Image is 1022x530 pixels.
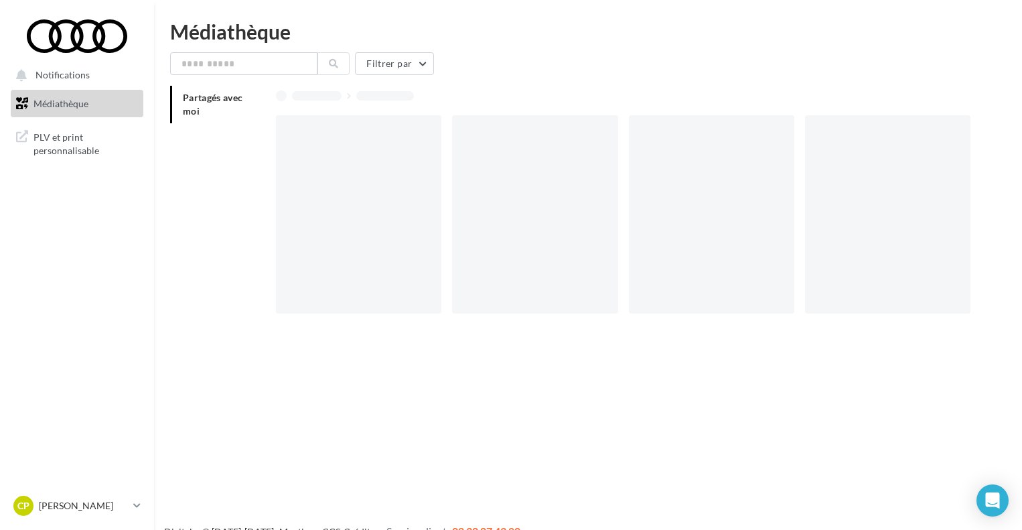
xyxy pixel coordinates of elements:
[8,123,146,162] a: PLV et print personnalisable
[355,52,434,75] button: Filtrer par
[11,493,143,519] a: CP [PERSON_NAME]
[976,484,1009,517] div: Open Intercom Messenger
[33,98,88,109] span: Médiathèque
[35,70,90,81] span: Notifications
[39,499,128,513] p: [PERSON_NAME]
[33,128,138,157] span: PLV et print personnalisable
[183,92,243,117] span: Partagés avec moi
[8,90,146,118] a: Médiathèque
[17,499,29,513] span: CP
[170,21,1006,42] div: Médiathèque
